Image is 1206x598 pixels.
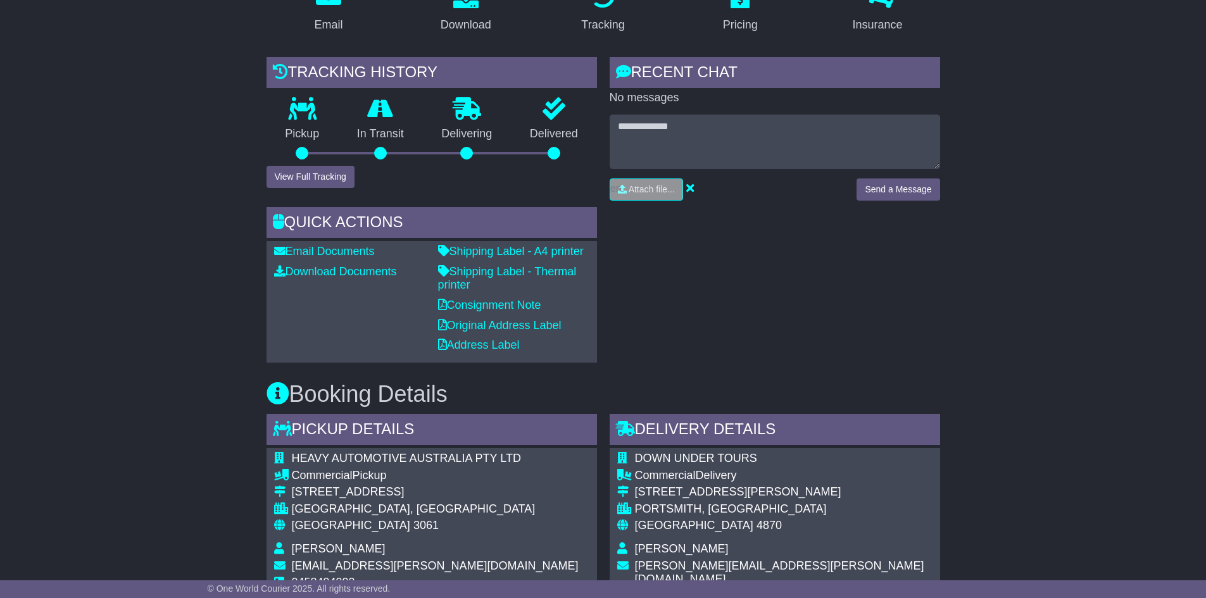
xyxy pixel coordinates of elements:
button: Send a Message [857,178,939,201]
a: Address Label [438,339,520,351]
p: No messages [610,91,940,105]
p: Pickup [267,127,339,141]
a: Download Documents [274,265,397,278]
span: [GEOGRAPHIC_DATA] [292,519,410,532]
a: Email Documents [274,245,375,258]
div: Pricing [723,16,758,34]
span: [GEOGRAPHIC_DATA] [635,519,753,532]
p: In Transit [338,127,423,141]
div: Pickup Details [267,414,597,448]
span: [EMAIL_ADDRESS][PERSON_NAME][DOMAIN_NAME] [292,559,579,572]
div: Download [441,16,491,34]
div: Insurance [853,16,903,34]
div: Delivery Details [610,414,940,448]
span: DOWN UNDER TOURS [635,452,757,464]
div: RECENT CHAT [610,57,940,91]
div: Tracking [581,16,624,34]
span: [PERSON_NAME][EMAIL_ADDRESS][PERSON_NAME][DOMAIN_NAME] [635,559,924,586]
span: 0458494993 [292,576,355,589]
div: [STREET_ADDRESS][PERSON_NAME] [635,485,933,499]
a: Original Address Label [438,319,562,332]
span: [PERSON_NAME] [292,542,386,555]
span: [PERSON_NAME] [635,542,729,555]
p: Delivering [423,127,512,141]
a: Shipping Label - A4 printer [438,245,584,258]
div: Quick Actions [267,207,597,241]
div: [STREET_ADDRESS] [292,485,579,499]
span: 3061 [413,519,439,532]
span: Commercial [635,469,696,482]
span: Commercial [292,469,353,482]
div: Tracking history [267,57,597,91]
h3: Booking Details [267,382,940,407]
span: HEAVY AUTOMOTIVE AUSTRALIA PTY LTD [292,452,521,464]
div: Email [314,16,342,34]
div: [GEOGRAPHIC_DATA], [GEOGRAPHIC_DATA] [292,502,579,516]
a: Consignment Note [438,299,541,311]
span: © One World Courier 2025. All rights reserved. [208,583,391,594]
span: 4870 [757,519,782,532]
a: Shipping Label - Thermal printer [438,265,577,292]
button: View Full Tracking [267,166,355,188]
div: Pickup [292,469,579,483]
p: Delivered [511,127,597,141]
div: Delivery [635,469,933,483]
div: PORTSMITH, [GEOGRAPHIC_DATA] [635,502,933,516]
